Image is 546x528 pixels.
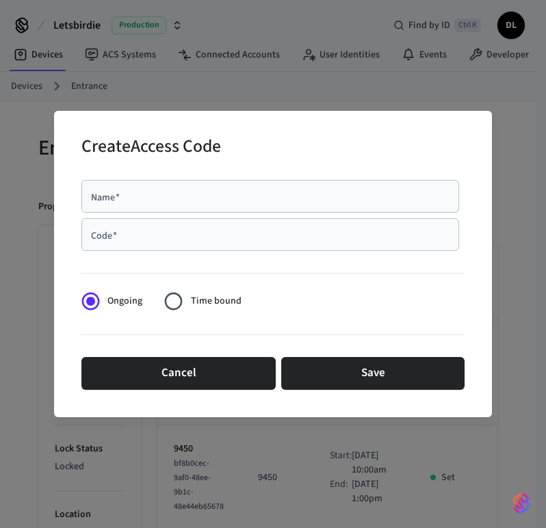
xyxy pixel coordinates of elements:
[281,357,465,390] button: Save
[81,357,276,390] button: Cancel
[107,294,142,308] span: Ongoing
[191,294,242,308] span: Time bound
[513,492,530,514] img: SeamLogoGradient.69752ec5.svg
[81,127,221,169] h2: Create Access Code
